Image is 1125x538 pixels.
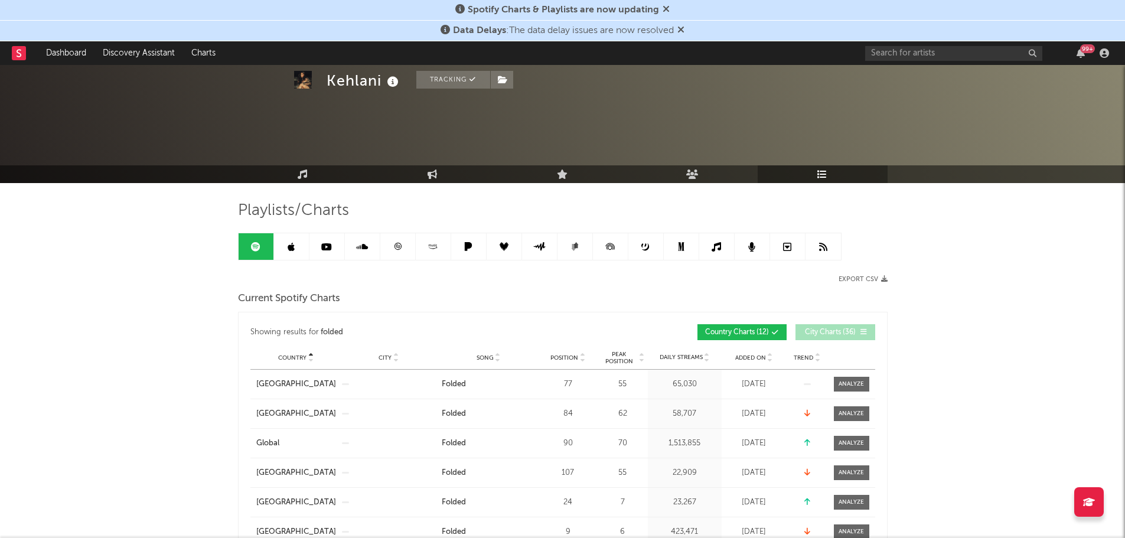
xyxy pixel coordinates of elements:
[379,354,392,361] span: City
[601,408,645,420] div: 62
[542,408,595,420] div: 84
[416,71,490,89] button: Tracking
[183,41,224,65] a: Charts
[256,438,336,449] a: Global
[725,408,784,420] div: [DATE]
[442,497,466,508] div: Folded
[442,497,536,508] a: Folded
[705,329,769,336] span: Country Charts ( 12 )
[542,497,595,508] div: 24
[250,324,563,340] div: Showing results for
[550,354,578,361] span: Position
[442,379,536,390] a: Folded
[256,526,336,538] a: [GEOGRAPHIC_DATA]
[725,526,784,538] div: [DATE]
[1077,48,1085,58] button: 99+
[453,26,674,35] span: : The data delay issues are now resolved
[256,467,336,479] a: [GEOGRAPHIC_DATA]
[1080,44,1095,53] div: 99 +
[601,379,645,390] div: 55
[660,353,703,362] span: Daily Streams
[321,325,343,340] div: folded
[442,526,466,538] div: Folded
[725,497,784,508] div: [DATE]
[94,41,183,65] a: Discovery Assistant
[651,497,719,508] div: 23,267
[256,408,336,420] a: [GEOGRAPHIC_DATA]
[865,46,1042,61] input: Search for artists
[651,408,719,420] div: 58,707
[238,204,349,218] span: Playlists/Charts
[442,379,466,390] div: Folded
[725,379,784,390] div: [DATE]
[256,497,336,508] a: [GEOGRAPHIC_DATA]
[651,438,719,449] div: 1,513,855
[542,379,595,390] div: 77
[725,438,784,449] div: [DATE]
[651,467,719,479] div: 22,909
[442,408,536,420] a: Folded
[477,354,494,361] span: Song
[38,41,94,65] a: Dashboard
[601,526,645,538] div: 6
[839,276,888,283] button: Export CSV
[442,438,466,449] div: Folded
[663,5,670,15] span: Dismiss
[725,467,784,479] div: [DATE]
[278,354,306,361] span: Country
[677,26,684,35] span: Dismiss
[238,292,340,306] span: Current Spotify Charts
[442,438,536,449] a: Folded
[256,379,336,390] a: [GEOGRAPHIC_DATA]
[442,526,536,538] a: Folded
[468,5,659,15] span: Spotify Charts & Playlists are now updating
[542,438,595,449] div: 90
[697,324,787,340] button: Country Charts(12)
[651,379,719,390] div: 65,030
[542,467,595,479] div: 107
[256,438,279,449] div: Global
[601,467,645,479] div: 55
[651,526,719,538] div: 423,471
[803,329,857,336] span: City Charts ( 36 )
[442,467,536,479] a: Folded
[442,467,466,479] div: Folded
[601,438,645,449] div: 70
[453,26,506,35] span: Data Delays
[327,71,402,90] div: Kehlani
[795,324,875,340] button: City Charts(36)
[601,497,645,508] div: 7
[735,354,766,361] span: Added On
[794,354,813,361] span: Trend
[442,408,466,420] div: Folded
[542,526,595,538] div: 9
[601,351,638,365] span: Peak Position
